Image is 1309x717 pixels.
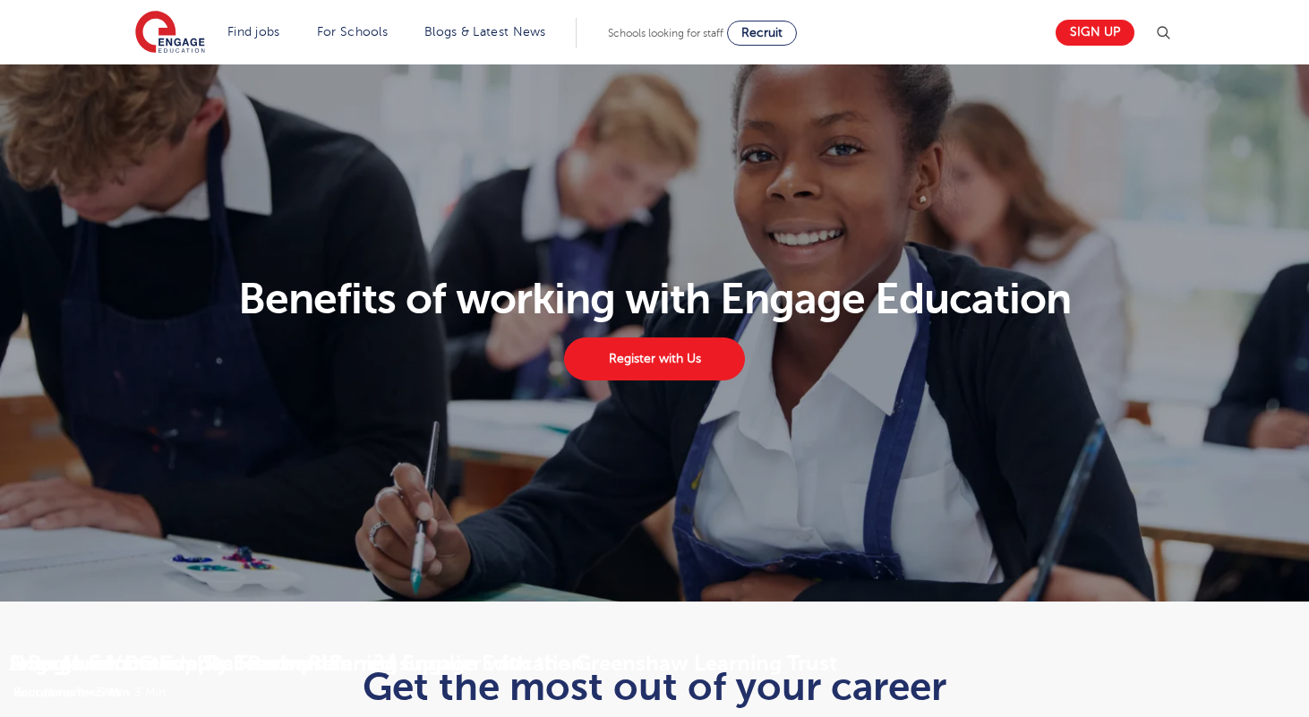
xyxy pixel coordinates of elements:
[741,26,783,39] span: Recruit
[564,337,745,380] a: Register with Us
[227,25,280,38] a: Find jobs
[125,277,1185,320] h1: Benefits of working with Engage Education
[727,21,797,46] a: Recruit
[424,25,546,38] a: Blogs & Latest News
[317,25,388,38] a: For Schools
[1056,20,1134,46] a: Sign up
[608,27,723,39] span: Schools looking for staff
[135,11,205,55] img: Engage Education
